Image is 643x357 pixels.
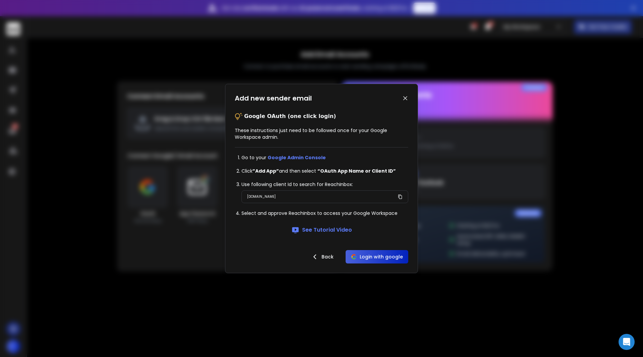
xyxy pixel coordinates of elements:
[247,193,276,200] p: [DOMAIN_NAME]
[268,154,326,161] a: Google Admin Console
[253,168,279,174] strong: ”Add App”
[317,168,396,174] strong: “OAuth App Name or Client ID”
[241,168,408,174] li: Click and then select
[305,250,339,263] button: Back
[241,210,408,217] li: Select and approve ReachInbox to access your Google Workspace
[235,94,312,103] h1: Add new sender email
[346,250,408,263] button: Login with google
[244,112,336,120] p: Google OAuth (one click login)
[241,181,408,188] li: Use following client Id to search for ReachInbox:
[235,127,408,140] p: These instructions just need to be followed once for your Google Workspace admin.
[619,334,635,350] div: Open Intercom Messenger
[235,112,243,120] img: tips
[291,226,352,234] a: See Tutorial Video
[241,154,408,161] li: Go to your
